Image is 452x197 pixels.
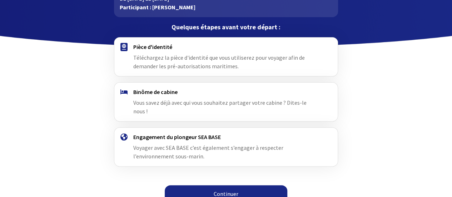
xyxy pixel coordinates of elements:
[133,54,305,70] span: Téléchargez la pièce d'identité que vous utiliserez pour voyager afin de demander les pré-autoris...
[133,144,283,160] span: Voyager avec SEA BASE c’est également s’engager à respecter l’environnement sous-marin.
[133,133,319,141] h4: Engagement du plongeur SEA BASE
[133,99,307,115] span: Vous savez déjà avec qui vous souhaitez partager votre cabine ? Dites-le nous !
[133,88,319,95] h4: Binôme de cabine
[120,89,128,94] img: binome.svg
[120,133,128,141] img: engagement.svg
[120,43,128,51] img: passport.svg
[120,3,332,11] p: Participant : [PERSON_NAME]
[133,43,319,50] h4: Pièce d'identité
[114,23,338,31] p: Quelques étapes avant votre départ :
